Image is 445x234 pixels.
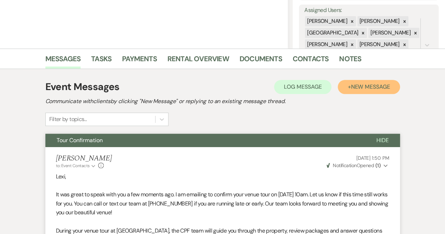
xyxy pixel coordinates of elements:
[326,162,381,169] span: Opened
[274,80,331,94] button: Log Message
[240,53,282,69] a: Documents
[357,39,401,50] div: [PERSON_NAME]
[376,137,389,144] span: Hide
[49,115,87,124] div: Filter by topics...
[56,154,112,163] h5: [PERSON_NAME]
[325,162,389,169] button: NotificationOpened (1)
[368,28,412,38] div: [PERSON_NAME]
[305,28,359,38] div: [GEOGRAPHIC_DATA]
[56,163,96,169] button: to: Event Contacts
[45,134,365,147] button: Tour Confirmation
[57,137,103,144] span: Tour Confirmation
[351,83,390,90] span: New Message
[365,134,400,147] button: Hide
[338,80,400,94] button: +New Message
[91,53,112,69] a: Tasks
[56,172,389,181] p: Lexi,
[45,97,400,106] h2: Communicate with clients by clicking "New Message" or replying to an existing message thread.
[333,162,356,169] span: Notification
[356,155,389,161] span: [DATE] 1:50 PM
[305,16,348,26] div: [PERSON_NAME]
[375,162,380,169] strong: ( 1 )
[357,16,401,26] div: [PERSON_NAME]
[339,53,361,69] a: Notes
[122,53,157,69] a: Payments
[56,190,389,217] p: It was great to speak with you a few moments ago. I am emailing to confirm your venue tour on [DA...
[284,83,322,90] span: Log Message
[293,53,329,69] a: Contacts
[305,39,348,50] div: [PERSON_NAME]
[304,5,433,15] label: Assigned Users:
[45,53,81,69] a: Messages
[56,163,90,169] span: to: Event Contacts
[45,80,120,94] h1: Event Messages
[167,53,229,69] a: Rental Overview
